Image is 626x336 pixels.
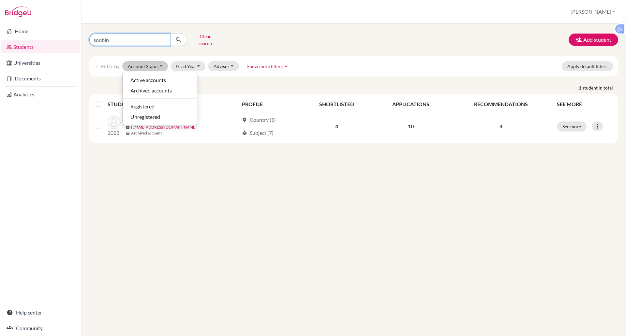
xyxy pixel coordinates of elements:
td: 10 [373,112,449,141]
img: Bridge-U [5,7,31,17]
th: APPLICATIONS [373,96,449,112]
button: Grad Year [171,61,206,71]
span: Filter by [101,63,120,69]
button: Unregistered [123,112,197,122]
th: RECOMMENDATIONS [449,96,553,112]
td: 4 [301,112,373,141]
img: Carriaga, Tyler [108,116,121,129]
th: SHORTLISTED [301,96,373,112]
a: Documents [1,72,80,85]
span: Unregistered [130,113,160,121]
span: Registered [130,103,155,110]
strong: 1 [579,84,582,91]
span: student in total [582,84,618,91]
div: Country (5) [242,116,276,124]
a: [EMAIL_ADDRESS][DOMAIN_NAME] [131,124,197,130]
button: Archived accounts [123,85,197,96]
button: Active accounts [123,75,197,85]
button: Registered [123,101,197,112]
span: local_library [242,130,247,135]
button: Advisor [208,61,239,71]
a: Help center [1,306,80,319]
button: Clear search [187,31,223,48]
i: filter_list [95,63,100,69]
b: Archived account [131,130,162,136]
span: Active accounts [130,76,166,84]
button: See more [557,121,587,132]
th: SEE MORE [553,96,616,112]
span: Show more filters [247,63,283,69]
span: mail [126,126,130,130]
a: Community [1,322,80,335]
span: location_on [242,117,247,122]
span: inventory_2 [126,132,130,135]
button: Show more filtersarrow_drop_up [242,61,295,71]
p: 2022 [108,129,121,137]
button: Account Status [122,61,168,71]
a: Students [1,40,80,53]
button: Apply default filters [562,61,613,71]
input: Find student by name... [89,34,170,46]
div: Subject (7) [242,129,274,137]
i: arrow_drop_up [283,63,289,69]
th: STUDENT [108,96,238,112]
a: Home [1,25,80,38]
a: Universities [1,56,80,69]
a: Analytics [1,88,80,101]
p: 4 [453,122,549,130]
th: PROFILE [238,96,301,112]
span: Archived accounts [130,87,172,94]
div: Account Status [122,72,197,125]
button: [PERSON_NAME] [568,6,618,18]
button: Add student [569,34,618,46]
